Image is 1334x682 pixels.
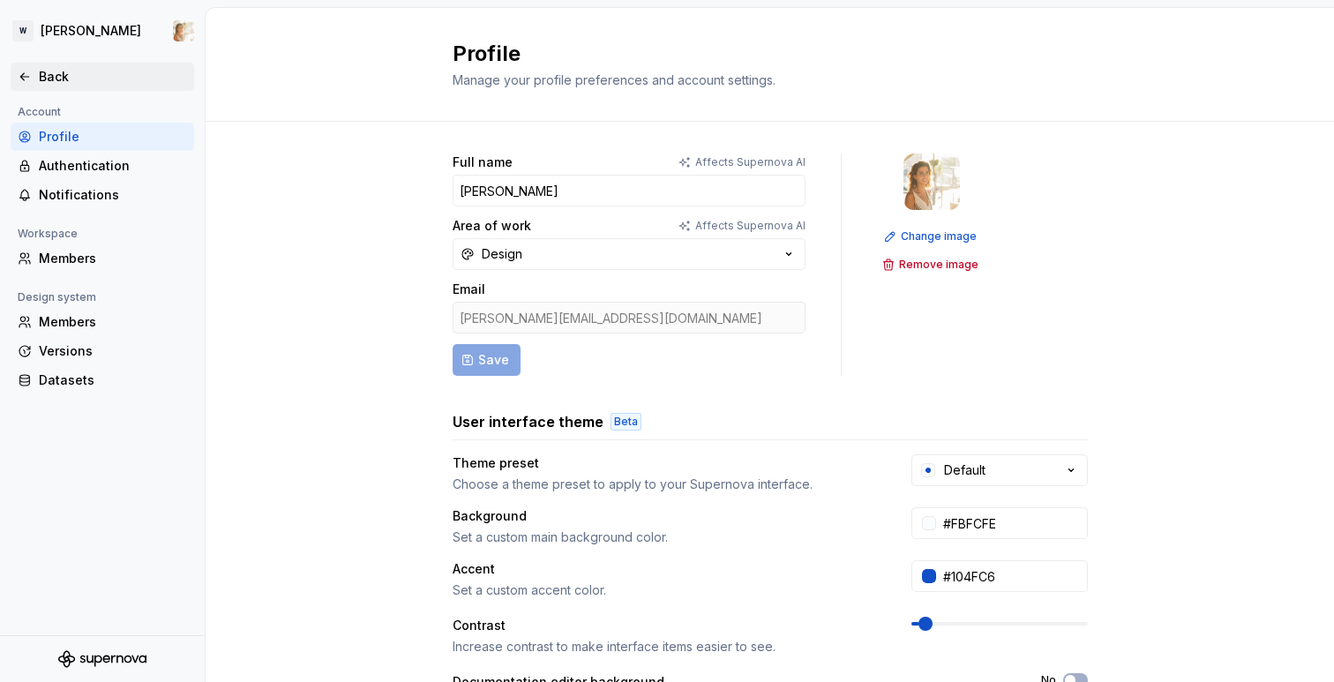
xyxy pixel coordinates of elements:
input: #104FC6 [936,560,1088,592]
svg: Supernova Logo [58,650,146,668]
a: Profile [11,123,194,151]
a: Versions [11,337,194,365]
span: Manage your profile preferences and account settings. [453,72,776,87]
div: Back [39,68,187,86]
div: Set a custom accent color. [453,581,880,599]
div: Authentication [39,157,187,175]
div: Accent [453,560,880,578]
label: Area of work [453,217,531,235]
a: Datasets [11,366,194,394]
div: Theme preset [453,454,880,472]
div: Datasets [39,371,187,389]
h3: User interface theme [453,411,603,432]
div: Increase contrast to make interface items easier to see. [453,638,880,656]
label: Full name [453,154,513,171]
div: Default [944,461,986,479]
div: Beta [611,413,641,431]
div: Members [39,250,187,267]
img: Marisa Recuenco [903,154,960,210]
div: Notifications [39,186,187,204]
a: Members [11,308,194,336]
a: Members [11,244,194,273]
div: Background [453,507,880,525]
input: #FFFFFF [936,507,1088,539]
img: Marisa Recuenco [173,20,194,41]
div: W [12,20,34,41]
a: Notifications [11,181,194,209]
div: Versions [39,342,187,360]
button: Remove image [877,252,986,277]
a: Authentication [11,152,194,180]
label: Email [453,281,485,298]
div: Members [39,313,187,331]
div: Profile [39,128,187,146]
p: Affects Supernova AI [695,155,806,169]
button: Default [911,454,1088,486]
div: Choose a theme preset to apply to your Supernova interface. [453,476,880,493]
div: Contrast [453,617,880,634]
div: Account [11,101,68,123]
div: Design [482,245,522,263]
div: Set a custom main background color. [453,528,880,546]
div: Workspace [11,223,85,244]
span: Remove image [899,258,978,272]
button: Change image [879,224,985,249]
a: Back [11,63,194,91]
div: Design system [11,287,103,308]
h2: Profile [453,40,1067,68]
button: W[PERSON_NAME]Marisa Recuenco [4,11,201,50]
p: Affects Supernova AI [695,219,806,233]
div: [PERSON_NAME] [41,22,141,40]
span: Change image [901,229,977,244]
